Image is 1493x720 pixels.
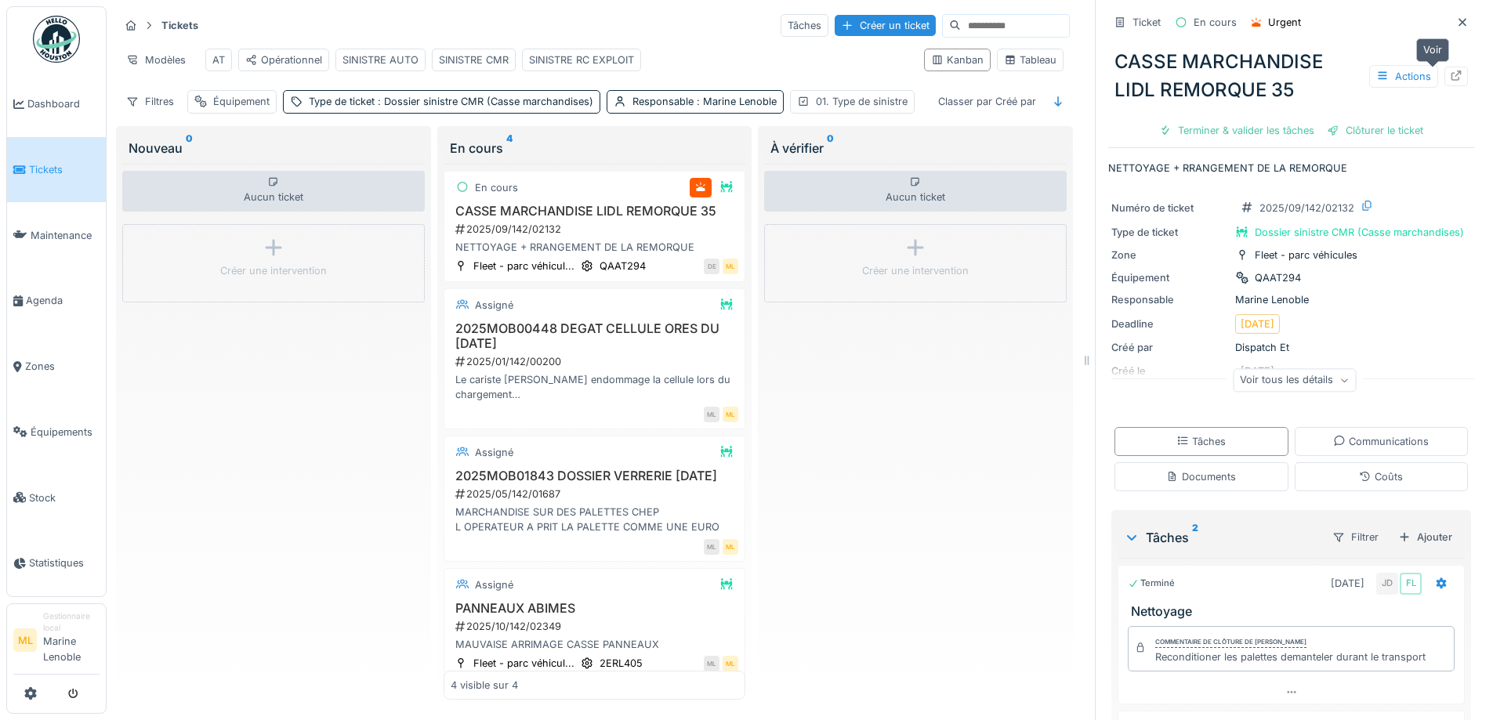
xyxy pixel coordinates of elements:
div: Tâches [1176,434,1226,449]
div: [DATE] [1241,317,1274,331]
span: : Marine Lenoble [694,96,777,107]
div: Deadline [1111,317,1229,331]
div: Zone [1111,248,1229,262]
div: Reconditioner les palettes demanteler durant le transport [1155,649,1426,664]
a: Zones [7,334,106,400]
div: AT [212,52,225,67]
div: QAAT294 [1255,270,1301,285]
div: NETTOYAGE + RRANGEMENT DE LA REMORQUE [451,240,739,255]
a: Maintenance [7,202,106,268]
a: Stock [7,465,106,530]
div: Dossier sinistre CMR (Casse marchandises) [1255,225,1464,240]
div: Voir tous les détails [1233,369,1356,392]
div: ML [704,656,719,671]
div: 2025/09/142/02132 [1259,201,1354,215]
h3: PANNEAUX ABIMES [451,601,739,616]
a: Dashboard [7,71,106,137]
li: Marine Lenoble [43,610,100,671]
div: Équipement [213,94,270,109]
div: Filtrer [1325,526,1386,548]
div: 01. Type de sinistre [816,94,908,109]
div: 4 visible sur 4 [451,677,518,692]
strong: Tickets [155,18,205,33]
div: À vérifier [770,139,1060,157]
sup: 4 [506,139,513,157]
div: Ticket [1132,15,1161,30]
div: ML [723,259,738,274]
div: En cours [475,180,518,195]
div: Filtres [119,90,181,113]
div: 2025/05/142/01687 [454,487,739,501]
div: Nouveau [129,139,419,157]
div: Fleet - parc véhicul... [473,656,574,671]
span: Équipements [31,425,100,440]
div: Responsable [632,94,777,109]
a: Tickets [7,137,106,203]
div: En cours [450,139,740,157]
div: Créer une intervention [862,263,969,278]
div: Actions [1369,65,1438,88]
div: Fleet - parc véhicul... [473,259,574,273]
div: Clôturer le ticket [1321,120,1430,141]
div: Commentaire de clôture de [PERSON_NAME] [1155,637,1306,648]
div: CASSE MARCHANDISE LIDL REMORQUE 35 [1108,42,1474,110]
div: SINISTRE RC EXPLOIT [529,52,634,67]
div: SINISTRE AUTO [342,52,419,67]
div: Tâches [1124,528,1319,547]
div: ML [704,407,719,422]
div: Créer une intervention [220,263,327,278]
sup: 2 [1192,528,1198,547]
div: Classer par Créé par [931,90,1043,113]
div: JD [1376,573,1398,595]
div: Équipement [1111,270,1229,285]
div: 2025/10/142/02349 [454,619,739,634]
div: Gestionnaire local [43,610,100,635]
sup: 0 [827,139,834,157]
div: Aucun ticket [764,171,1067,212]
div: FL [1400,573,1422,595]
h3: CASSE MARCHANDISE LIDL REMORQUE 35 [451,204,739,219]
div: Terminer & valider les tâches [1153,120,1321,141]
div: Assigné [475,298,513,313]
a: Agenda [7,268,106,334]
img: Badge_color-CXgf-gQk.svg [33,16,80,63]
div: Créer un ticket [835,15,936,36]
a: Équipements [7,400,106,465]
div: 2025/01/142/00200 [454,354,739,369]
span: Zones [25,359,100,374]
span: Statistiques [29,555,100,570]
div: 2ERL405 [600,656,643,671]
div: ML [723,539,738,555]
a: Statistiques [7,530,106,596]
div: MARCHANDISE SUR DES PALETTES CHEP L OPERATEUR A PRIT LA PALETTE COMME UNE EURO [451,505,739,534]
div: Créé par [1111,340,1229,355]
div: Marine Lenoble [1111,292,1471,307]
div: [DATE] [1331,576,1364,591]
div: DE [704,259,719,274]
div: Terminé [1128,577,1175,590]
div: Responsable [1111,292,1229,307]
div: ML [723,656,738,671]
div: Urgent [1268,15,1301,30]
span: Agenda [26,293,100,308]
div: En cours [1194,15,1237,30]
div: Ajouter [1392,526,1459,548]
div: SINISTRE CMR [439,52,509,67]
sup: 0 [186,139,193,157]
div: Aucun ticket [122,171,425,212]
div: Modèles [119,49,193,71]
div: Dispatch Et [1111,340,1471,355]
h3: 2025MOB01843 DOSSIER VERRERIE [DATE] [451,469,739,483]
div: Documents [1166,469,1236,484]
div: Type de ticket [309,94,593,109]
div: Fleet - parc véhicules [1255,248,1357,262]
div: MAUVAISE ARRIMAGE CASSE PANNEAUX [451,637,739,652]
div: Tâches [781,14,828,37]
div: Assigné [475,577,513,592]
div: Le cariste [PERSON_NAME] endommage la cellule lors du chargement TOUJOURS EN ATTENTE FACTURE COMM... [451,372,739,402]
p: NETTOYAGE + RRANGEMENT DE LA REMORQUE [1108,161,1474,175]
div: Numéro de ticket [1111,201,1229,215]
span: : Dossier sinistre CMR (Casse marchandises) [375,96,593,107]
div: Type de ticket [1111,225,1229,240]
a: ML Gestionnaire localMarine Lenoble [13,610,100,675]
